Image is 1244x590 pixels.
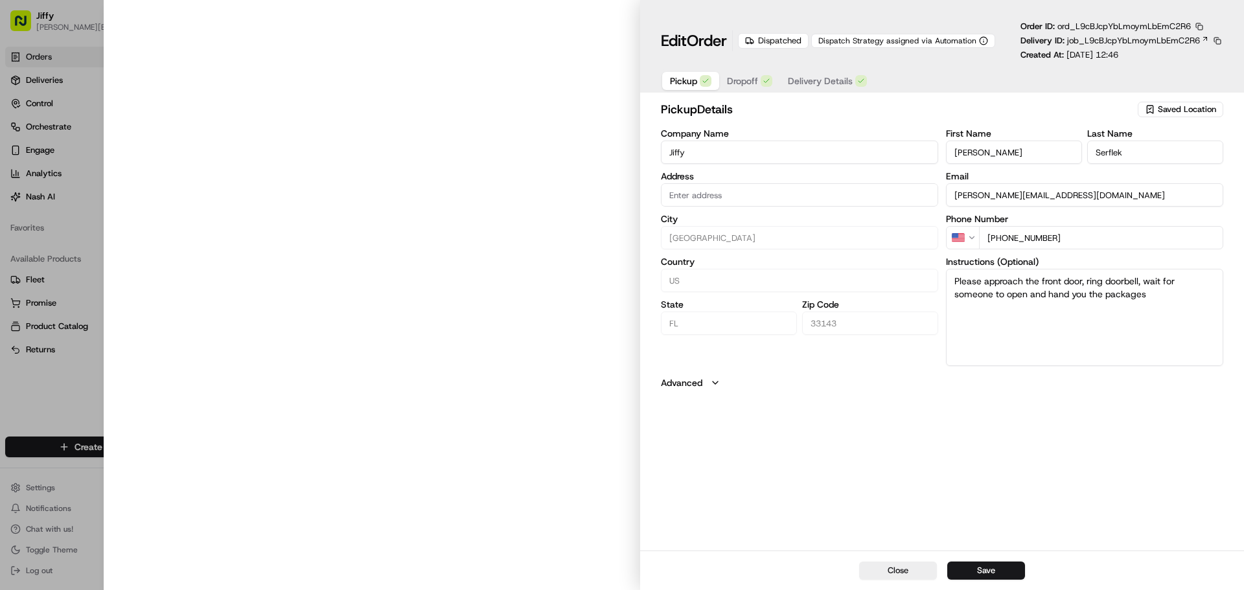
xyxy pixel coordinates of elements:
label: Phone Number [946,214,1223,223]
span: API Documentation [122,188,208,201]
div: 📗 [13,189,23,199]
img: Nash [13,13,39,39]
button: Advanced [661,376,1223,389]
label: Last Name [1087,129,1223,138]
label: Instructions (Optional) [946,257,1223,266]
div: Dispatched [738,33,809,49]
a: Powered byPylon [91,219,157,229]
span: Pylon [129,220,157,229]
button: Close [859,562,937,580]
div: Start new chat [44,124,213,137]
span: [DATE] 12:46 [1066,49,1118,60]
div: We're available if you need us! [44,137,164,147]
input: Enter state [661,312,797,335]
span: Delivery Details [788,74,853,87]
p: Order ID: [1020,21,1191,32]
p: Created At: [1020,49,1118,61]
input: Enter last name [1087,141,1223,164]
input: Enter phone number [979,226,1223,249]
button: Dispatch Strategy assigned via Automation [811,34,995,48]
input: Enter zip code [802,312,938,335]
label: First Name [946,129,1082,138]
label: Country [661,257,938,266]
input: Enter country [661,269,938,292]
input: Enter email [946,183,1223,207]
label: Company Name [661,129,938,138]
input: Enter company name [661,141,938,164]
label: State [661,300,797,309]
a: 📗Knowledge Base [8,183,104,206]
p: Welcome 👋 [13,52,236,73]
button: Start new chat [220,128,236,143]
span: ord_L9cBJcpYbLmoymLbEmC2R6 [1057,21,1191,32]
a: 💻API Documentation [104,183,213,206]
textarea: Please approach the front door, ring doorbell, wait for someone to open and hand you the packages [946,269,1223,366]
img: 1736555255976-a54dd68f-1ca7-489b-9aae-adbdc363a1c4 [13,124,36,147]
span: Order [687,30,727,51]
span: Knowledge Base [26,188,99,201]
input: Got a question? Start typing here... [34,84,233,97]
span: Dropoff [727,74,758,87]
span: job_L9cBJcpYbLmoymLbEmC2R6 [1067,35,1200,47]
div: Delivery ID: [1020,35,1223,47]
input: Enter city [661,226,938,249]
span: Pickup [670,74,697,87]
div: 💻 [109,189,120,199]
input: Enter first name [946,141,1082,164]
label: Address [661,172,938,181]
a: job_L9cBJcpYbLmoymLbEmC2R6 [1067,35,1209,47]
label: Advanced [661,376,702,389]
h1: Edit [661,30,727,51]
h2: pickup Details [661,100,1135,119]
label: City [661,214,938,223]
button: Save [947,562,1025,580]
input: 7930 SW 52nd Ct, Miami, FL 33143, USA [661,183,938,207]
button: Saved Location [1138,100,1223,119]
label: Zip Code [802,300,938,309]
label: Email [946,172,1223,181]
span: Saved Location [1158,104,1216,115]
span: Dispatch Strategy assigned via Automation [818,36,976,46]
